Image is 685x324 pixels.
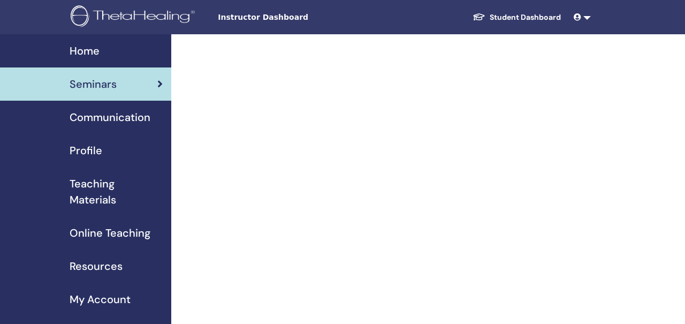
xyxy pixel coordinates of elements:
[464,7,569,27] a: Student Dashboard
[70,142,102,159] span: Profile
[473,12,485,21] img: graduation-cap-white.svg
[70,176,163,208] span: Teaching Materials
[70,258,123,274] span: Resources
[70,43,100,59] span: Home
[218,12,378,23] span: Instructor Dashboard
[70,109,150,125] span: Communication
[70,225,150,241] span: Online Teaching
[70,291,131,307] span: My Account
[71,5,199,29] img: logo.png
[70,76,117,92] span: Seminars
